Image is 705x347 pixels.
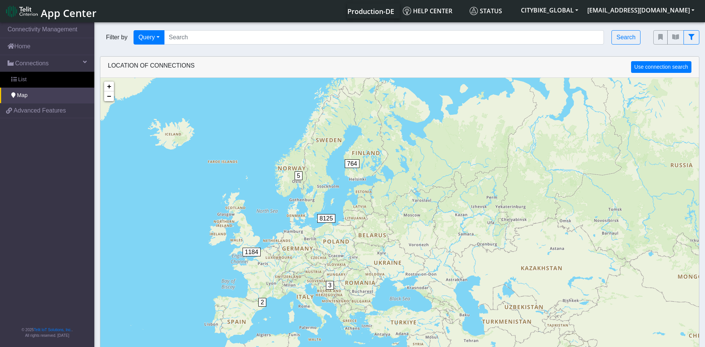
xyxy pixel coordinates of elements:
a: Help center [400,3,467,19]
img: logo-telit-cinterion-gw-new.png [6,5,38,17]
a: Zoom in [104,82,114,91]
input: Search... [164,30,604,45]
button: [EMAIL_ADDRESS][DOMAIN_NAME] [583,3,699,17]
div: LOCATION OF CONNECTIONS [100,57,699,78]
a: Zoom out [104,91,114,101]
button: Use connection search [631,61,691,73]
span: 1184 [243,248,261,256]
a: App Center [6,3,95,19]
span: Help center [403,7,452,15]
span: Filter by [100,33,134,42]
span: Production-DE [347,7,394,16]
div: fitlers menu [653,30,699,45]
span: App Center [41,6,97,20]
span: 764 [345,159,359,168]
a: Status [467,3,516,19]
img: knowledge.svg [403,7,411,15]
span: 2 [258,298,266,307]
a: Your current platform instance [347,3,394,19]
span: Connections [15,59,49,68]
button: CITYBIKE_GLOBAL [516,3,583,17]
span: Advanced Features [14,106,66,115]
img: status.svg [470,7,478,15]
span: Map [17,91,28,100]
span: 3 [326,281,334,290]
button: Query [134,30,164,45]
button: Search [611,30,640,45]
span: 8125 [317,214,335,223]
span: Status [470,7,502,15]
span: 5 [295,171,303,180]
span: List [18,76,26,84]
a: Telit IoT Solutions, Inc. [34,328,72,332]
